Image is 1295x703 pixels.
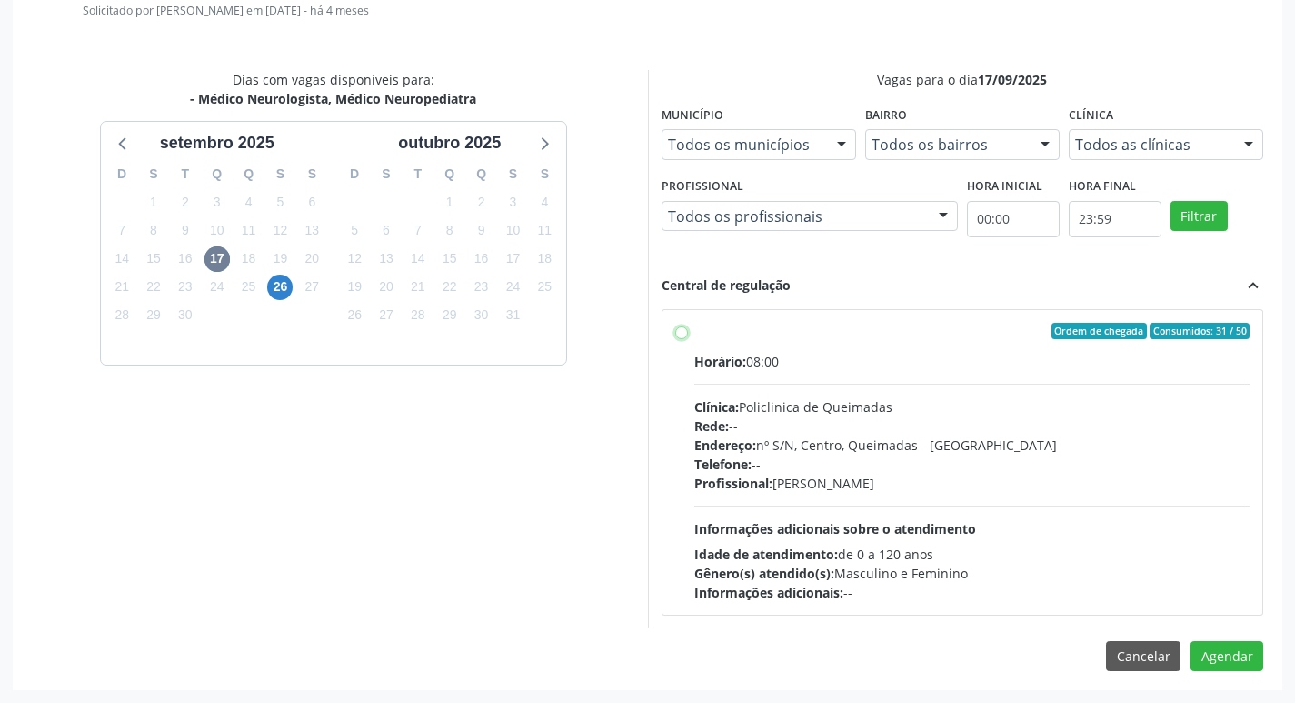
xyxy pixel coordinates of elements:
span: Clínica: [694,398,739,416]
span: Informações adicionais: [694,584,843,601]
span: domingo, 26 de outubro de 2025 [342,303,367,328]
span: segunda-feira, 1 de setembro de 2025 [141,189,166,215]
button: Cancelar [1106,641,1180,672]
span: Todos as clínicas [1075,136,1226,154]
input: Selecione o horário [967,201,1060,237]
span: quinta-feira, 2 de outubro de 2025 [469,189,494,215]
div: Vagas para o dia [662,70,1264,89]
span: quarta-feira, 24 de setembro de 2025 [204,275,230,300]
span: Horário: [694,353,746,370]
span: domingo, 7 de setembro de 2025 [109,217,134,243]
span: terça-feira, 23 de setembro de 2025 [173,275,198,300]
span: segunda-feira, 29 de setembro de 2025 [141,303,166,328]
div: setembro 2025 [153,131,282,156]
span: quarta-feira, 8 de outubro de 2025 [437,217,463,243]
span: Ordem de chegada [1051,323,1147,339]
span: sexta-feira, 5 de setembro de 2025 [267,189,293,215]
span: terça-feira, 9 de setembro de 2025 [173,217,198,243]
span: sexta-feira, 17 de outubro de 2025 [500,246,525,272]
span: 17/09/2025 [978,71,1047,88]
div: Central de regulação [662,276,791,296]
div: -- [694,583,1250,602]
span: Informações adicionais sobre o atendimento [694,520,976,537]
label: Profissional [662,173,743,201]
div: outubro 2025 [391,131,508,156]
span: terça-feira, 14 de outubro de 2025 [405,246,431,272]
span: sexta-feira, 10 de outubro de 2025 [500,217,525,243]
div: -- [694,417,1250,436]
span: sábado, 11 de outubro de 2025 [532,217,557,243]
span: domingo, 5 de outubro de 2025 [342,217,367,243]
span: sexta-feira, 24 de outubro de 2025 [500,275,525,300]
div: -- [694,455,1250,474]
span: Endereço: [694,437,756,454]
span: domingo, 19 de outubro de 2025 [342,275,367,300]
span: terça-feira, 16 de setembro de 2025 [173,246,198,272]
div: nº S/N, Centro, Queimadas - [GEOGRAPHIC_DATA] [694,436,1250,455]
span: segunda-feira, 20 de outubro de 2025 [374,275,399,300]
i: expand_less [1243,276,1263,296]
span: sexta-feira, 31 de outubro de 2025 [500,303,525,328]
span: sexta-feira, 26 de setembro de 2025 [267,275,293,300]
div: [PERSON_NAME] [694,474,1250,493]
div: S [529,160,561,188]
span: quinta-feira, 25 de setembro de 2025 [236,275,262,300]
label: Bairro [865,102,907,130]
div: D [106,160,138,188]
span: terça-feira, 21 de outubro de 2025 [405,275,431,300]
span: segunda-feira, 8 de setembro de 2025 [141,217,166,243]
div: T [169,160,201,188]
input: Selecione o horário [1069,201,1161,237]
span: quinta-feira, 9 de outubro de 2025 [469,217,494,243]
span: Todos os profissionais [668,207,921,226]
span: Gênero(s) atendido(s): [694,565,834,582]
span: sexta-feira, 19 de setembro de 2025 [267,246,293,272]
span: Idade de atendimento: [694,546,838,563]
span: domingo, 28 de setembro de 2025 [109,303,134,328]
div: Q [233,160,264,188]
span: terça-feira, 30 de setembro de 2025 [173,303,198,328]
span: segunda-feira, 22 de setembro de 2025 [141,275,166,300]
span: quinta-feira, 11 de setembro de 2025 [236,217,262,243]
div: Dias com vagas disponíveis para: [190,70,476,108]
span: sábado, 25 de outubro de 2025 [532,275,557,300]
span: sábado, 18 de outubro de 2025 [532,246,557,272]
span: quarta-feira, 1 de outubro de 2025 [437,189,463,215]
span: domingo, 12 de outubro de 2025 [342,246,367,272]
span: segunda-feira, 13 de outubro de 2025 [374,246,399,272]
span: Profissional: [694,475,772,492]
span: quinta-feira, 16 de outubro de 2025 [469,246,494,272]
span: domingo, 14 de setembro de 2025 [109,246,134,272]
span: sábado, 27 de setembro de 2025 [299,275,324,300]
span: sábado, 20 de setembro de 2025 [299,246,324,272]
div: 08:00 [694,352,1250,371]
div: Q [201,160,233,188]
span: sábado, 13 de setembro de 2025 [299,217,324,243]
span: sábado, 6 de setembro de 2025 [299,189,324,215]
div: Q [433,160,465,188]
span: quarta-feira, 22 de outubro de 2025 [437,275,463,300]
span: quinta-feira, 18 de setembro de 2025 [236,246,262,272]
div: T [402,160,433,188]
span: Consumidos: 31 / 50 [1150,323,1250,339]
div: S [371,160,403,188]
p: Solicitado por [PERSON_NAME] em [DATE] - há 4 meses [83,3,1263,18]
label: Hora inicial [967,173,1042,201]
div: D [339,160,371,188]
span: domingo, 21 de setembro de 2025 [109,275,134,300]
span: quarta-feira, 15 de outubro de 2025 [437,246,463,272]
div: S [264,160,296,188]
span: Todos os municípios [668,136,819,154]
span: terça-feira, 2 de setembro de 2025 [173,189,198,215]
div: S [497,160,529,188]
span: segunda-feira, 15 de setembro de 2025 [141,246,166,272]
label: Hora final [1069,173,1136,201]
div: S [296,160,328,188]
span: quarta-feira, 17 de setembro de 2025 [204,246,230,272]
label: Clínica [1069,102,1113,130]
span: Telefone: [694,456,752,473]
span: quinta-feira, 4 de setembro de 2025 [236,189,262,215]
span: quarta-feira, 10 de setembro de 2025 [204,217,230,243]
span: segunda-feira, 27 de outubro de 2025 [374,303,399,328]
span: quarta-feira, 29 de outubro de 2025 [437,303,463,328]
